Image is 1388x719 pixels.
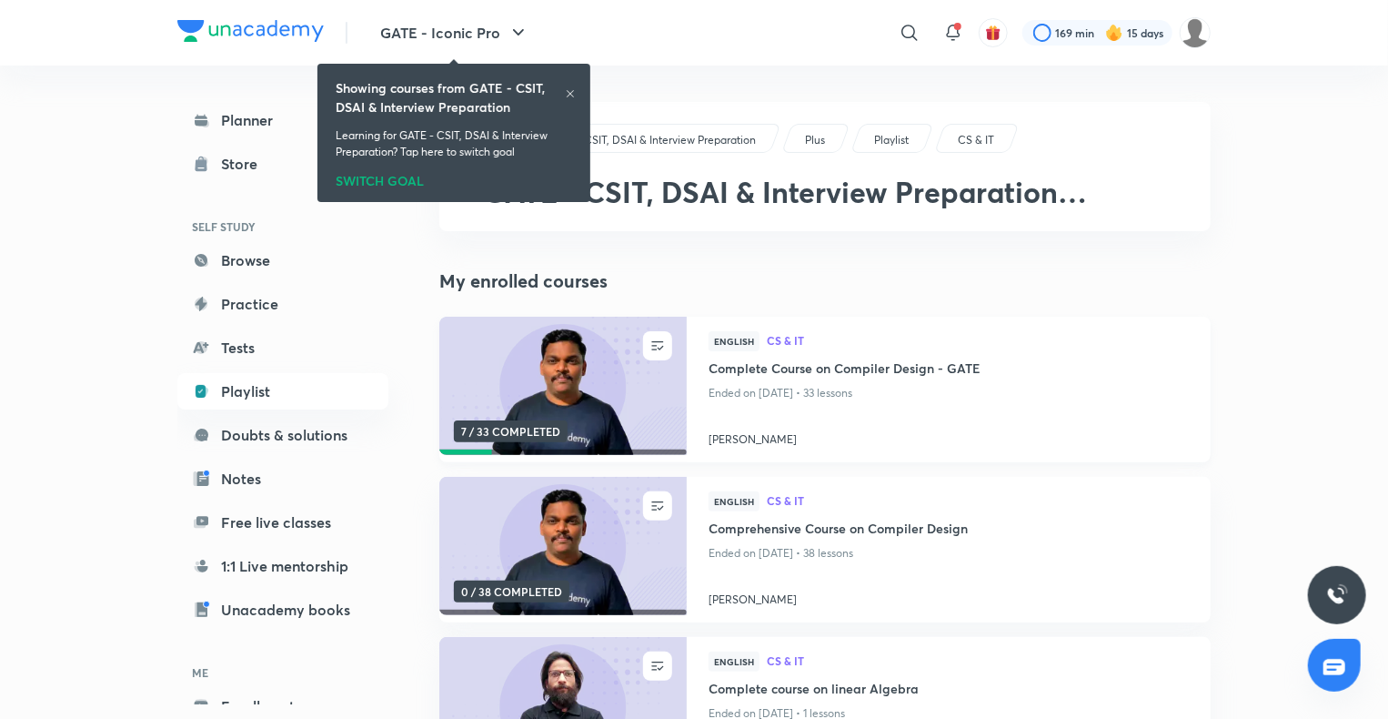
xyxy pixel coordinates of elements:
[437,476,689,617] img: new-thumbnail
[177,657,388,688] h6: ME
[177,286,388,322] a: Practice
[547,132,756,148] p: GATE - CSIT, DSAI & Interview Preparation
[709,491,759,511] span: English
[802,132,829,148] a: Plus
[439,317,687,462] a: new-thumbnail7 / 33 COMPLETED
[221,153,268,175] div: Store
[709,424,1189,448] a: [PERSON_NAME]
[874,132,909,148] p: Playlist
[1326,584,1348,606] img: ttu
[336,127,572,160] p: Learning for GATE - CSIT, DSAI & Interview Preparation? Tap here to switch goal
[177,548,388,584] a: 1:1 Live mentorship
[709,542,1189,565] p: Ended on [DATE] • 38 lessons
[709,381,1189,405] p: Ended on [DATE] • 33 lessons
[177,102,388,138] a: Planner
[177,146,388,182] a: Store
[767,655,1189,666] span: CS & IT
[709,359,1189,381] a: Complete Course on Compiler Design - GATE
[767,335,1189,346] span: CS & IT
[483,172,1087,246] span: GATE - CSIT, DSAI & Interview Preparation Compiler Design
[177,211,388,242] h6: SELF STUDY
[177,417,388,453] a: Doubts & solutions
[709,679,1189,702] a: Complete course on linear Algebra
[177,329,388,366] a: Tests
[177,373,388,410] a: Playlist
[177,242,388,278] a: Browse
[177,592,388,628] a: Unacademy books
[709,519,1189,542] a: Comprehensive Course on Compiler Design
[979,18,1008,47] button: avatar
[544,132,759,148] a: GATE - CSIT, DSAI & Interview Preparation
[871,132,912,148] a: Playlist
[1105,24,1123,42] img: streak
[369,15,540,51] button: GATE - Iconic Pro
[767,335,1189,348] a: CS & IT
[454,581,569,603] span: 0 / 38 COMPLETED
[767,495,1189,506] span: CS & IT
[439,268,1211,295] h4: My enrolled courses
[709,652,759,672] span: English
[1180,17,1211,48] img: Deepika S S
[336,167,572,187] div: SWITCH GOAL
[958,132,994,148] p: CS & IT
[767,495,1189,508] a: CS & IT
[177,504,388,541] a: Free live classes
[454,420,568,442] span: 7 / 33 COMPLETED
[177,461,388,497] a: Notes
[985,25,1001,41] img: avatar
[177,20,324,46] a: Company Logo
[709,584,1189,608] a: [PERSON_NAME]
[709,331,759,351] span: English
[805,132,825,148] p: Plus
[437,316,689,457] img: new-thumbnail
[439,477,687,623] a: new-thumbnail0 / 38 COMPLETED
[177,20,324,42] img: Company Logo
[955,132,998,148] a: CS & IT
[336,78,565,116] h6: Showing courses from GATE - CSIT, DSAI & Interview Preparation
[767,655,1189,668] a: CS & IT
